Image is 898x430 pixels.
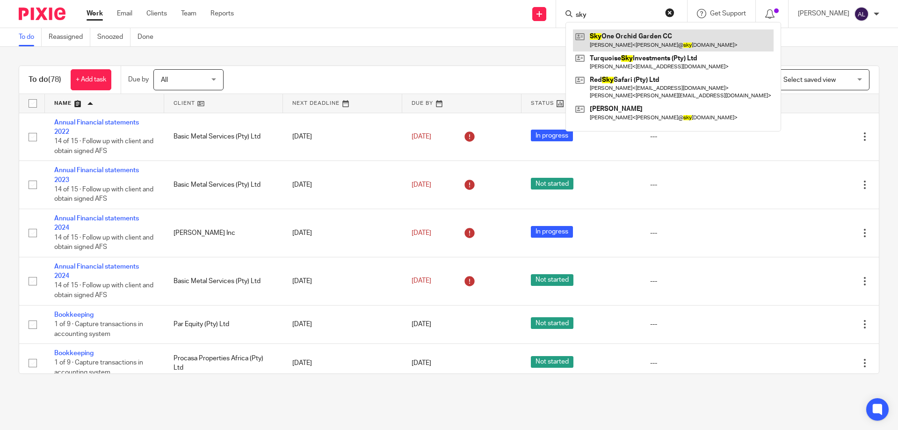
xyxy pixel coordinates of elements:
[54,321,143,337] span: 1 of 9 · Capture transactions in accounting system
[531,274,573,286] span: Not started
[710,10,746,17] span: Get Support
[210,9,234,18] a: Reports
[283,113,402,161] td: [DATE]
[54,263,139,279] a: Annual Financial statements 2024
[283,305,402,343] td: [DATE]
[650,277,751,286] div: ---
[531,130,573,141] span: In progress
[19,28,42,46] a: To do
[412,321,431,328] span: [DATE]
[164,257,283,305] td: Basic Metal Services (Pty) Ltd
[54,186,153,203] span: 14 of 15 · Follow up with client and obtain signed AFS
[97,28,130,46] a: Snoozed
[54,119,139,135] a: Annual Financial statements 2022
[412,133,431,140] span: [DATE]
[412,360,431,366] span: [DATE]
[138,28,160,46] a: Done
[146,9,167,18] a: Clients
[54,283,153,299] span: 14 of 15 · Follow up with client and obtain signed AFS
[128,75,149,84] p: Due by
[54,234,153,251] span: 14 of 15 · Follow up with client and obtain signed AFS
[164,161,283,209] td: Basic Metal Services (Pty) Ltd
[531,226,573,238] span: In progress
[164,305,283,343] td: Par Equity (Pty) Ltd
[164,113,283,161] td: Basic Metal Services (Pty) Ltd
[412,278,431,284] span: [DATE]
[117,9,132,18] a: Email
[854,7,869,22] img: svg%3E
[412,230,431,236] span: [DATE]
[54,312,94,318] a: Bookkeeping
[54,360,143,376] span: 1 of 9 · Capture transactions in accounting system
[54,215,139,231] a: Annual Financial statements 2024
[665,8,674,17] button: Clear
[650,358,751,368] div: ---
[283,257,402,305] td: [DATE]
[650,320,751,329] div: ---
[283,209,402,257] td: [DATE]
[71,69,111,90] a: + Add task
[54,167,139,183] a: Annual Financial statements 2023
[54,138,153,154] span: 14 of 15 · Follow up with client and obtain signed AFS
[54,350,94,357] a: Bookkeeping
[650,132,751,141] div: ---
[531,317,573,329] span: Not started
[164,344,283,382] td: Procasa Properties Africa (Pty) Ltd
[49,28,90,46] a: Reassigned
[783,77,836,83] span: Select saved view
[161,77,168,83] span: All
[87,9,103,18] a: Work
[29,75,61,85] h1: To do
[798,9,849,18] p: [PERSON_NAME]
[181,9,196,18] a: Team
[164,209,283,257] td: [PERSON_NAME] Inc
[650,180,751,189] div: ---
[650,228,751,238] div: ---
[412,182,431,188] span: [DATE]
[531,178,573,189] span: Not started
[48,76,61,83] span: (78)
[283,161,402,209] td: [DATE]
[575,11,659,20] input: Search
[531,356,573,368] span: Not started
[19,7,65,20] img: Pixie
[283,344,402,382] td: [DATE]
